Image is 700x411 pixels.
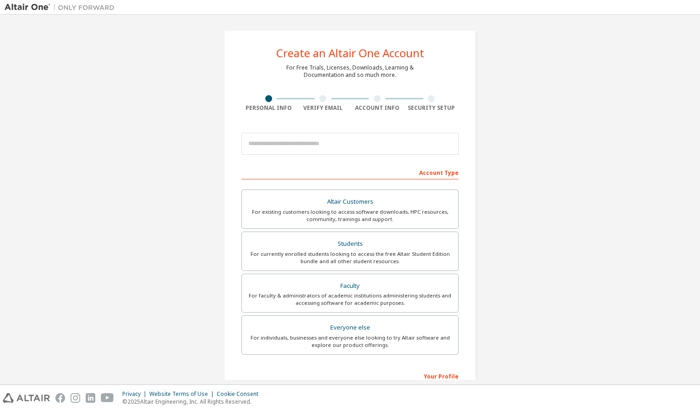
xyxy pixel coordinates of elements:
[247,321,453,334] div: Everyone else
[241,368,459,383] div: Your Profile
[217,390,264,398] div: Cookie Consent
[247,250,453,265] div: For currently enrolled students looking to access the free Altair Student Edition bundle and all ...
[5,3,119,12] img: Altair One
[405,104,459,112] div: Security Setup
[122,390,149,398] div: Privacy
[247,195,453,208] div: Altair Customers
[286,64,414,79] div: For Free Trials, Licenses, Downloads, Learning & Documentation and so much more.
[247,334,453,349] div: For individuals, businesses and everyone else looking to try Altair software and explore our prod...
[122,398,264,406] p: © 2025 Altair Engineering, Inc. All Rights Reserved.
[247,280,453,292] div: Faculty
[149,390,217,398] div: Website Terms of Use
[86,393,95,403] img: linkedin.svg
[296,104,350,112] div: Verify Email
[350,104,405,112] div: Account Info
[247,238,453,250] div: Students
[55,393,65,403] img: facebook.svg
[71,393,80,403] img: instagram.svg
[3,393,50,403] img: altair_logo.svg
[247,208,453,223] div: For existing customers looking to access software downloads, HPC resources, community, trainings ...
[241,104,296,112] div: Personal Info
[276,48,424,59] div: Create an Altair One Account
[247,292,453,307] div: For faculty & administrators of academic institutions administering students and accessing softwa...
[101,393,114,403] img: youtube.svg
[241,165,459,179] div: Account Type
